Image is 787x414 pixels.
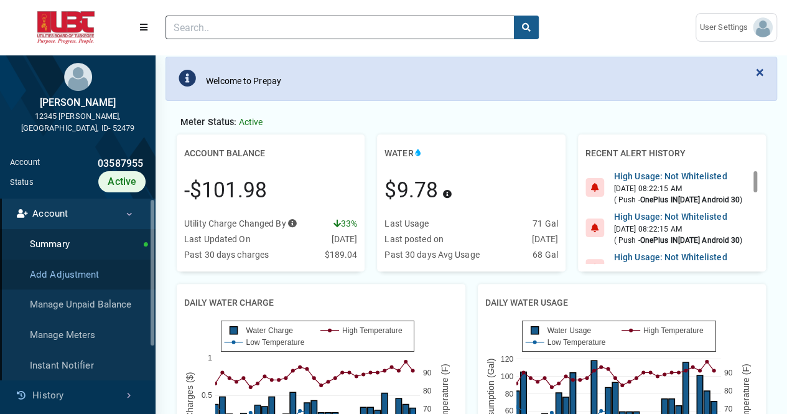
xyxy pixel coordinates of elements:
[756,64,764,81] span: ×
[384,178,438,202] span: $9.78
[184,217,297,230] div: Utility Charge Changed By
[384,248,479,261] div: Past 30 days Avg Usage
[132,16,156,39] button: Menu
[165,16,515,39] input: Search
[614,194,743,205] div: ( Push - )
[640,236,740,245] b: OnePlus IN[DATE] Android 30
[485,291,568,314] h2: Daily Water Usage
[384,217,429,230] div: Last Usage
[533,248,558,261] div: 68 Gal
[614,183,743,194] div: [DATE] 08:22:15 AM
[238,117,263,127] span: Active
[384,233,443,246] div: Last posted on
[206,75,281,88] div: Welcome to Prepay
[384,142,422,165] h2: Water
[333,219,357,228] span: 33%
[184,175,267,206] div: -$101.98
[696,13,777,42] a: User Settings
[184,142,265,165] h2: Account Balance
[514,16,539,39] button: search
[325,248,358,261] div: $189.04
[614,223,743,235] div: [DATE] 08:22:15 AM
[40,156,146,171] div: 03587955
[614,235,743,246] div: ( Push - )
[533,217,558,230] div: 71 Gal
[180,117,236,128] span: Meter Status:
[614,251,743,264] div: High Usage: Not Whitelisted
[532,233,558,246] div: [DATE]
[743,57,776,87] button: Close
[332,233,358,246] div: [DATE]
[184,291,274,314] h2: Daily Water Charge
[10,176,34,188] div: Status
[614,170,743,183] div: High Usage: Not Whitelisted
[700,21,753,34] span: User Settings
[10,95,146,110] div: [PERSON_NAME]
[184,233,251,246] div: Last Updated On
[614,210,743,223] div: High Usage: Not Whitelisted
[640,195,740,204] b: OnePlus IN[DATE] Android 30
[10,110,146,134] div: 12345 [PERSON_NAME], [GEOGRAPHIC_DATA], ID- 52479
[10,156,40,171] div: Account
[585,142,686,165] h2: Recent Alert History
[184,248,269,261] div: Past 30 days charges
[98,171,146,192] div: Active
[10,11,122,44] img: ALTSK Logo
